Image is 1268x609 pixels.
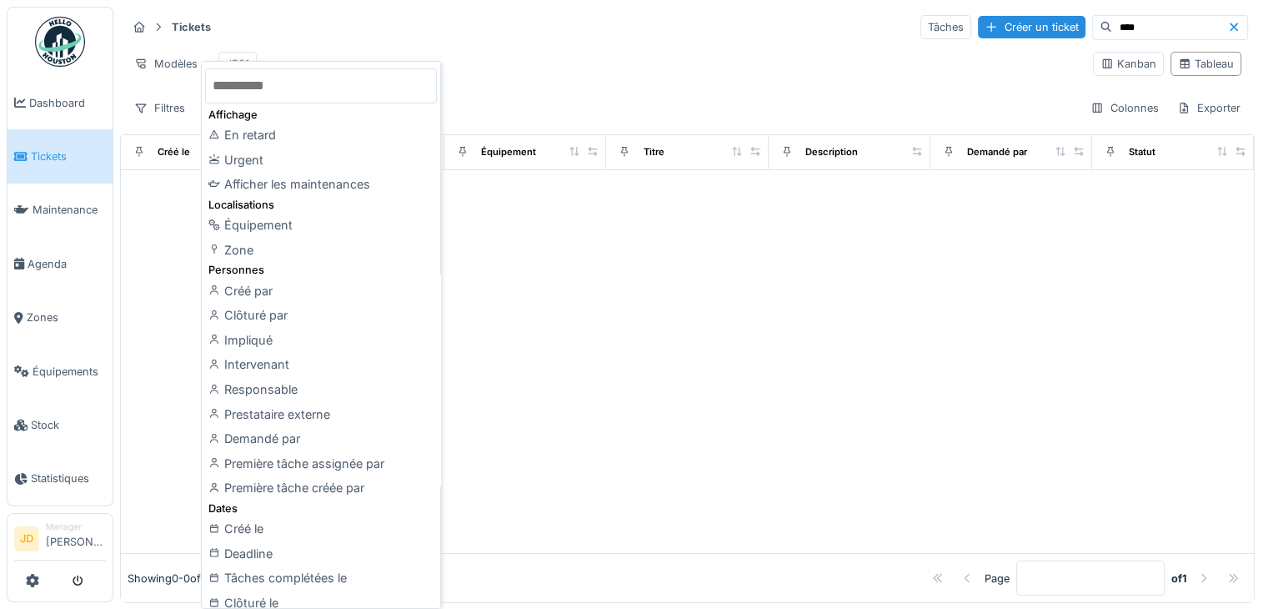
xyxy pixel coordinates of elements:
[205,279,437,304] div: Créé par
[46,521,106,556] li: [PERSON_NAME]
[1129,145,1155,159] div: Statut
[1178,56,1234,72] div: Tableau
[226,56,249,72] div: JF01
[127,96,193,120] div: Filtres
[643,145,664,159] div: Titre
[31,417,106,433] span: Stock
[205,213,437,238] div: Équipement
[1083,96,1166,120] div: Colonnes
[205,328,437,353] div: Impliqué
[205,402,437,427] div: Prestataire externe
[127,52,205,76] div: Modèles
[205,238,437,263] div: Zone
[46,521,106,533] div: Manager
[985,571,1010,586] div: Page
[805,145,858,159] div: Description
[31,471,106,486] span: Statistiques
[205,123,437,148] div: En retard
[205,451,437,476] div: Première tâche assignée par
[967,145,1027,159] div: Demandé par
[920,15,971,39] div: Tâches
[205,476,437,501] div: Première tâche créée par
[14,526,39,551] li: JD
[165,19,218,35] strong: Tickets
[205,352,437,377] div: Intervenant
[33,202,106,218] span: Maintenance
[205,303,437,328] div: Clôturé par
[1170,96,1248,120] div: Exporter
[205,516,437,541] div: Créé le
[33,364,106,380] span: Équipements
[158,145,190,159] div: Créé le
[29,95,106,111] span: Dashboard
[205,197,437,213] div: Localisations
[35,17,85,67] img: Badge_color-CXgf-gQk.svg
[27,310,106,325] span: Zones
[128,571,208,586] div: Showing 0 - 0 of 0
[205,426,437,451] div: Demandé par
[1171,571,1187,586] strong: of 1
[205,541,437,566] div: Deadline
[205,107,437,123] div: Affichage
[28,256,106,272] span: Agenda
[205,148,437,173] div: Urgent
[1100,56,1156,72] div: Kanban
[205,262,437,278] div: Personnes
[481,145,536,159] div: Équipement
[205,377,437,402] div: Responsable
[978,16,1085,38] div: Créer un ticket
[205,172,437,197] div: Afficher les maintenances
[205,566,437,591] div: Tâches complétées le
[31,148,106,164] span: Tickets
[205,501,437,516] div: Dates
